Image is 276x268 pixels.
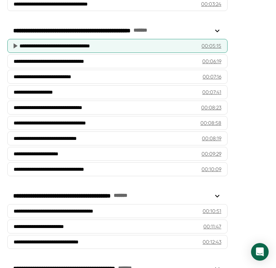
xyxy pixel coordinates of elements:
div: 00:08:58 [200,119,221,127]
div: Open Intercom Messenger [251,243,269,261]
div: 00:03:24 [201,0,221,8]
div: 00:08:23 [201,104,221,111]
div: 00:07:16 [203,73,221,80]
div: 00:10:09 [201,166,221,173]
div: 00:06:19 [202,58,221,65]
div: 00:05:15 [201,42,221,50]
div: 00:10:51 [203,207,221,215]
div: 00:09:29 [201,150,221,157]
div: 00:12:43 [203,238,221,246]
div: 00:11:47 [203,223,221,230]
div: 00:07:41 [202,88,221,96]
div: 00:08:19 [202,135,221,142]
